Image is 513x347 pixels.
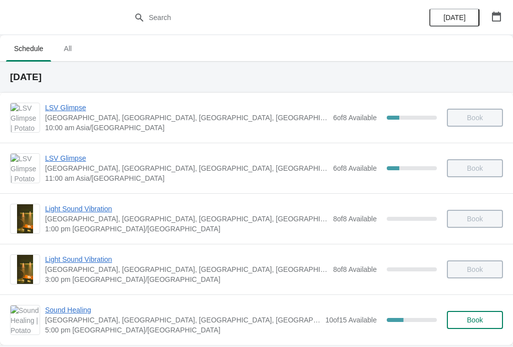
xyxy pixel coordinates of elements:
img: Light Sound Vibration | Potato Head Suites & Studios, Jalan Petitenget, Seminyak, Badung Regency,... [17,204,34,233]
span: Light Sound Vibration [45,254,328,264]
span: Book [467,316,483,324]
span: 6 of 8 Available [333,114,377,122]
span: 10 of 15 Available [325,316,377,324]
h2: [DATE] [10,72,503,82]
span: 11:00 am Asia/[GEOGRAPHIC_DATA] [45,173,328,183]
img: LSV Glimpse | Potato Head Suites & Studios, Jalan Petitenget, Seminyak, Badung Regency, Bali, Ind... [11,154,40,183]
button: [DATE] [429,9,479,27]
span: [GEOGRAPHIC_DATA], [GEOGRAPHIC_DATA], [GEOGRAPHIC_DATA], [GEOGRAPHIC_DATA], [GEOGRAPHIC_DATA] [45,113,328,123]
span: Light Sound Vibration [45,204,328,214]
span: 6 of 8 Available [333,164,377,172]
span: Schedule [6,40,51,58]
span: [GEOGRAPHIC_DATA], [GEOGRAPHIC_DATA], [GEOGRAPHIC_DATA], [GEOGRAPHIC_DATA], [GEOGRAPHIC_DATA] [45,163,328,173]
span: [DATE] [443,14,465,22]
span: LSV Glimpse [45,103,328,113]
button: Book [447,311,503,329]
span: 5:00 pm [GEOGRAPHIC_DATA]/[GEOGRAPHIC_DATA] [45,325,320,335]
img: Light Sound Vibration | Potato Head Suites & Studios, Jalan Petitenget, Seminyak, Badung Regency,... [17,255,34,284]
span: 8 of 8 Available [333,215,377,223]
span: 1:00 pm [GEOGRAPHIC_DATA]/[GEOGRAPHIC_DATA] [45,224,328,234]
span: All [55,40,80,58]
span: Sound Healing [45,305,320,315]
span: [GEOGRAPHIC_DATA], [GEOGRAPHIC_DATA], [GEOGRAPHIC_DATA], [GEOGRAPHIC_DATA], [GEOGRAPHIC_DATA] [45,264,328,274]
img: Sound Healing | Potato Head Suites & Studios, Jalan Petitenget, Seminyak, Badung Regency, Bali, I... [11,305,40,334]
span: 8 of 8 Available [333,265,377,273]
span: LSV Glimpse [45,153,328,163]
img: LSV Glimpse | Potato Head Suites & Studios, Jalan Petitenget, Seminyak, Badung Regency, Bali, Ind... [11,103,40,132]
input: Search [148,9,385,27]
span: 10:00 am Asia/[GEOGRAPHIC_DATA] [45,123,328,133]
span: [GEOGRAPHIC_DATA], [GEOGRAPHIC_DATA], [GEOGRAPHIC_DATA], [GEOGRAPHIC_DATA], [GEOGRAPHIC_DATA] [45,315,320,325]
span: [GEOGRAPHIC_DATA], [GEOGRAPHIC_DATA], [GEOGRAPHIC_DATA], [GEOGRAPHIC_DATA], [GEOGRAPHIC_DATA] [45,214,328,224]
span: 3:00 pm [GEOGRAPHIC_DATA]/[GEOGRAPHIC_DATA] [45,274,328,284]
